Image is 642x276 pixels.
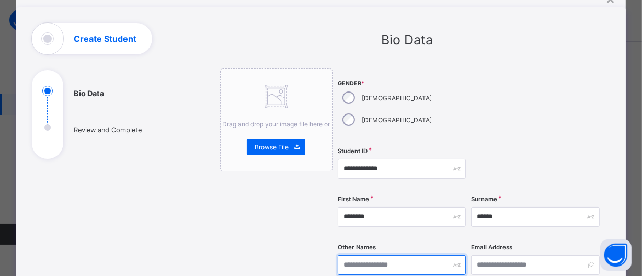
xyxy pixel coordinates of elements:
[338,147,368,155] label: Student ID
[222,120,330,128] span: Drag and drop your image file here or
[74,34,136,43] h1: Create Student
[220,68,333,171] div: Drag and drop your image file here orBrowse File
[382,32,433,48] span: Bio Data
[362,94,432,102] label: [DEMOGRAPHIC_DATA]
[471,195,497,203] label: Surname
[600,239,632,271] button: Open asap
[255,143,289,151] span: Browse File
[338,244,376,251] label: Other Names
[362,116,432,124] label: [DEMOGRAPHIC_DATA]
[338,195,369,203] label: First Name
[338,80,466,87] span: Gender
[471,244,512,251] label: Email Address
